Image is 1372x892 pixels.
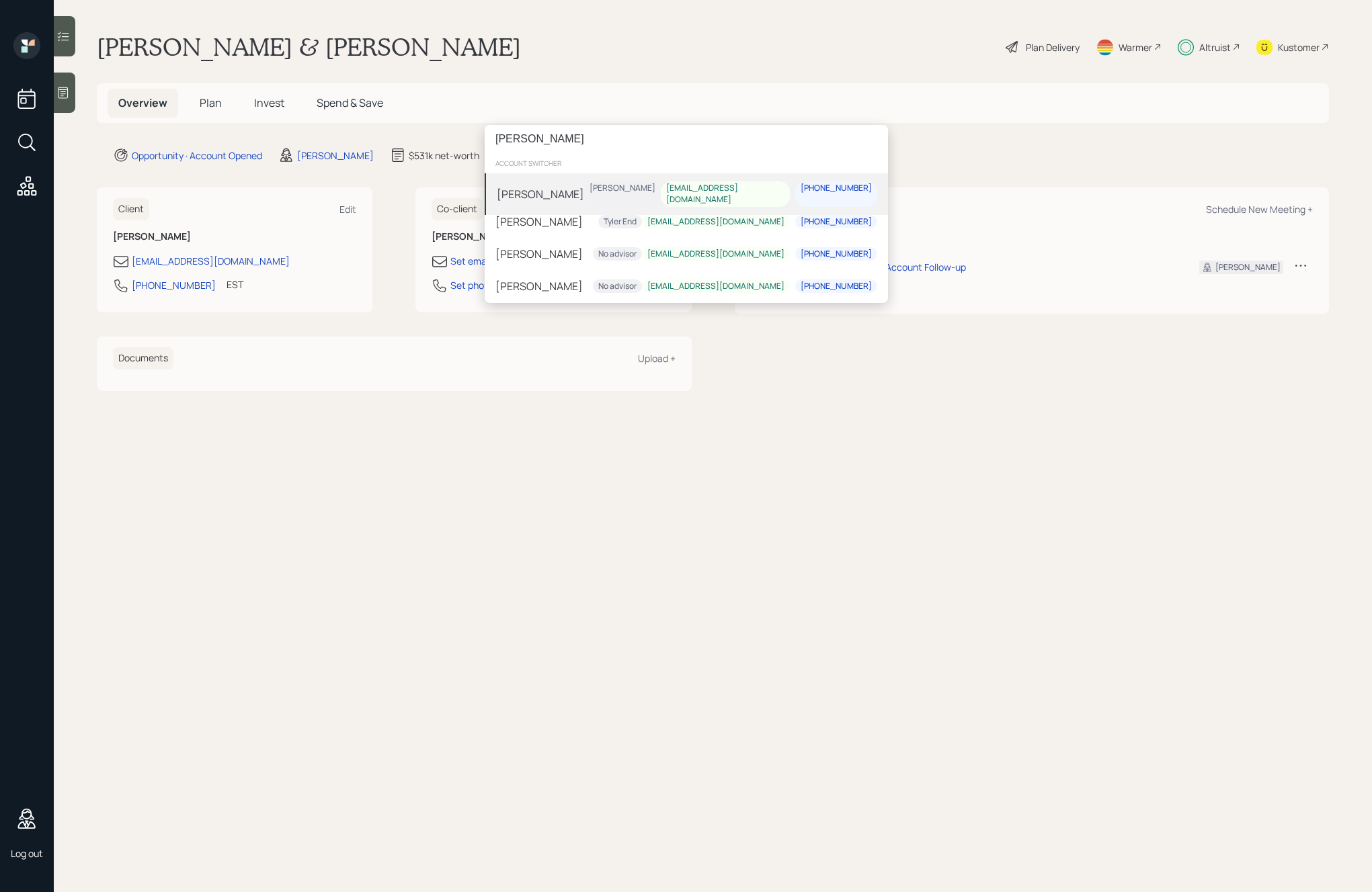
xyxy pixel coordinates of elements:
[604,216,637,228] div: Tyler End
[801,216,872,228] div: [PHONE_NUMBER]
[598,249,637,260] div: No advisor
[598,281,637,292] div: No advisor
[590,183,655,194] div: [PERSON_NAME]
[497,186,584,202] div: [PERSON_NAME]
[647,281,784,292] div: [EMAIL_ADDRESS][DOMAIN_NAME]
[647,216,784,228] div: [EMAIL_ADDRESS][DOMAIN_NAME]
[666,183,784,206] div: [EMAIL_ADDRESS][DOMAIN_NAME]
[801,183,872,194] div: [PHONE_NUMBER]
[485,153,888,173] div: account switcher
[495,246,583,262] div: [PERSON_NAME]
[647,249,784,260] div: [EMAIL_ADDRESS][DOMAIN_NAME]
[495,278,583,294] div: [PERSON_NAME]
[801,249,872,260] div: [PHONE_NUMBER]
[495,214,583,230] div: [PERSON_NAME]
[801,281,872,292] div: [PHONE_NUMBER]
[485,125,888,153] input: Type a command or search…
